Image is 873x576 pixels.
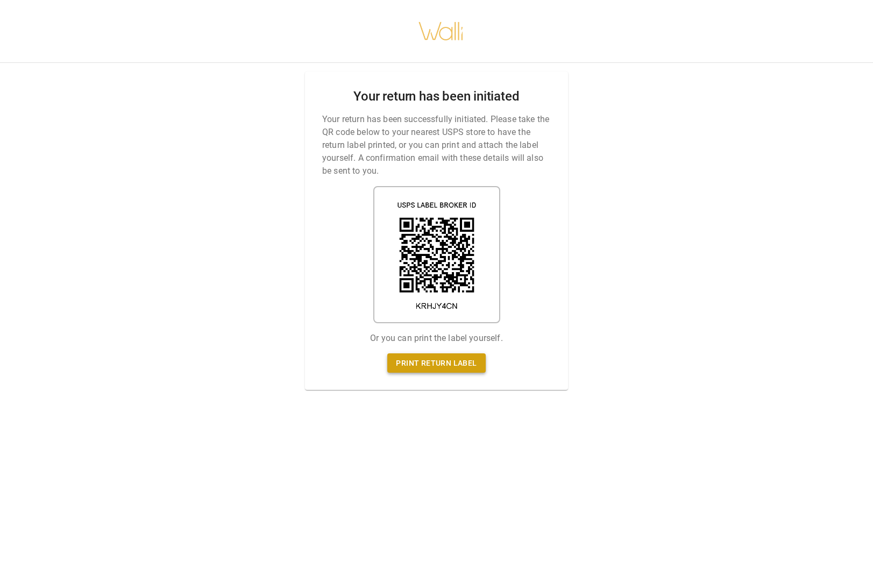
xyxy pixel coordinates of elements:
a: Print return label [387,353,485,373]
img: walli-inc.myshopify.com [418,8,464,54]
p: Or you can print the label yourself. [370,332,502,345]
h2: Your return has been initiated [353,89,519,104]
img: shipping label qr code [373,186,500,323]
p: Your return has been successfully initiated. Please take the QR code below to your nearest USPS s... [322,113,551,177]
